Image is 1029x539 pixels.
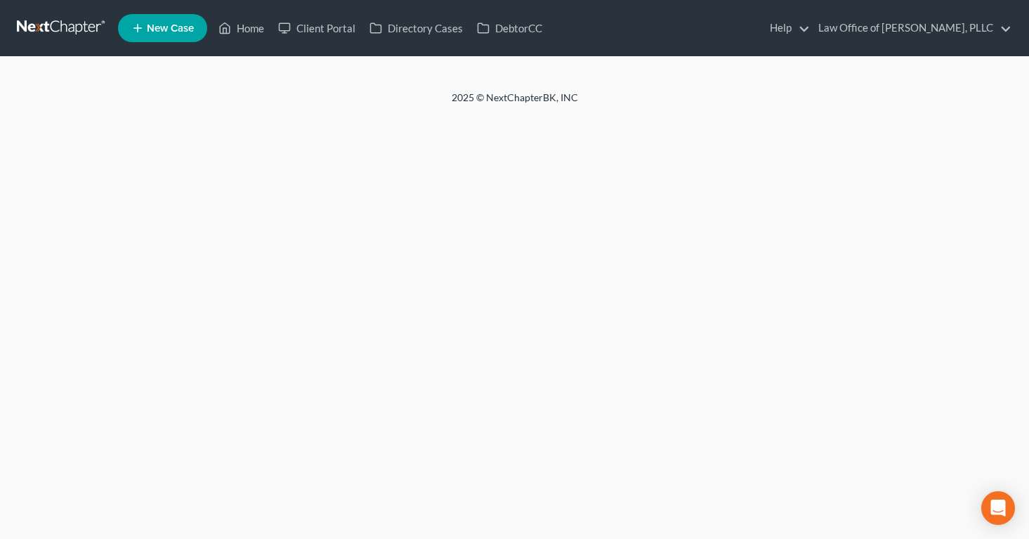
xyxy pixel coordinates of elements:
new-legal-case-button: New Case [118,14,207,42]
a: Law Office of [PERSON_NAME], PLLC [811,15,1011,41]
div: Open Intercom Messenger [981,491,1015,525]
a: DebtorCC [470,15,549,41]
a: Home [211,15,271,41]
a: Client Portal [271,15,362,41]
div: 2025 © NextChapterBK, INC [114,91,915,116]
a: Help [763,15,810,41]
a: Directory Cases [362,15,470,41]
